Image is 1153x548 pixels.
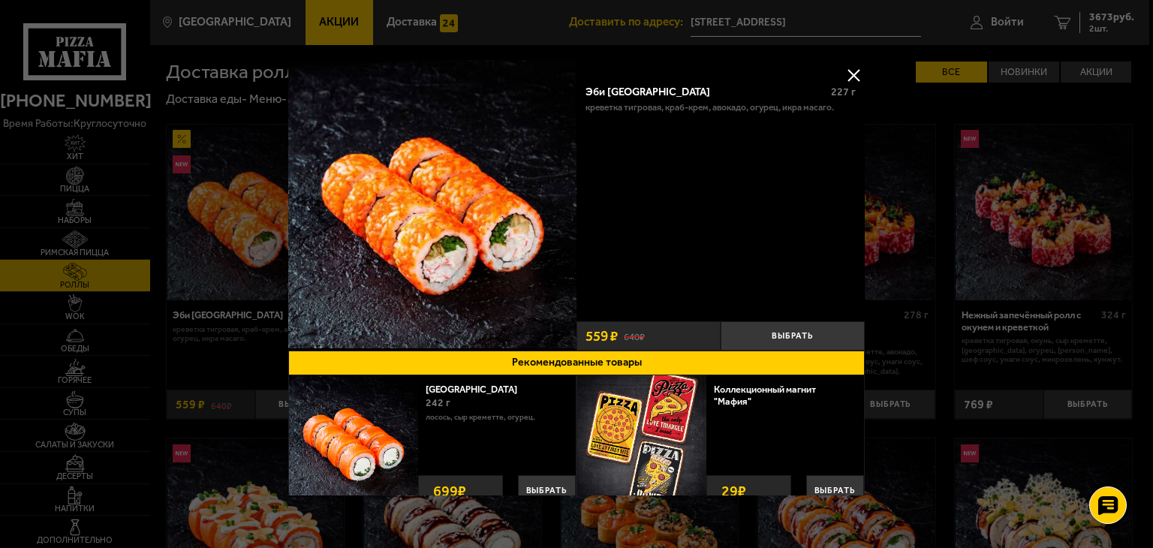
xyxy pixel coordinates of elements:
[586,103,834,113] p: креветка тигровая, краб-крем, авокадо, огурец, икра масаго.
[288,351,865,375] button: Рекомендованные товары
[426,384,529,395] a: [GEOGRAPHIC_DATA]
[721,321,865,351] button: Выбрать
[518,475,576,507] button: Выбрать
[288,60,576,351] a: Эби Калифорния
[714,384,816,407] a: Коллекционный магнит "Мафия"
[586,86,820,98] div: Эби [GEOGRAPHIC_DATA]
[831,86,856,98] span: 227 г
[426,411,564,423] p: лосось, Сыр креметте, огурец.
[718,476,750,506] strong: 29 ₽
[426,396,450,409] span: 242 г
[806,475,864,507] button: Выбрать
[586,329,618,343] span: 559 ₽
[624,330,645,342] s: 640 ₽
[429,476,470,506] strong: 699 ₽
[288,60,576,348] img: Эби Калифорния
